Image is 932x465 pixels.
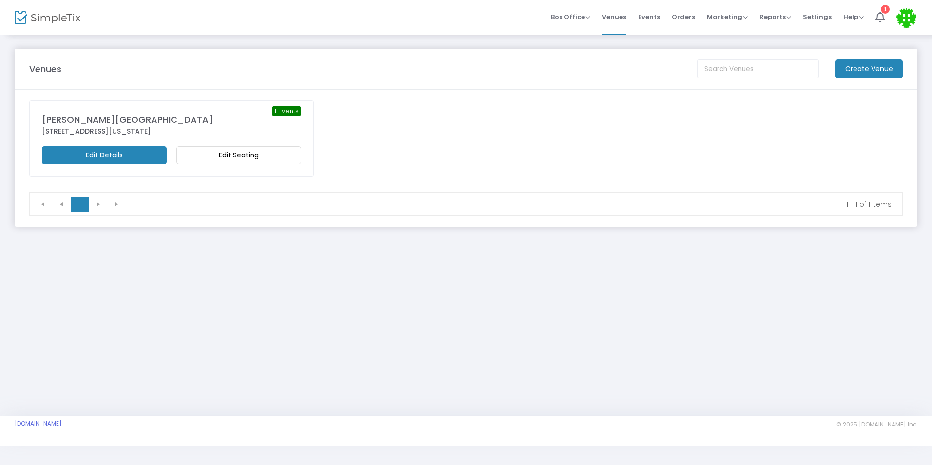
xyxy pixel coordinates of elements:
[551,12,590,21] span: Box Office
[697,59,819,78] input: Search Venues
[638,4,660,29] span: Events
[15,420,62,427] a: [DOMAIN_NAME]
[759,12,791,21] span: Reports
[836,421,917,428] span: © 2025 [DOMAIN_NAME] Inc.
[672,4,695,29] span: Orders
[843,12,864,21] span: Help
[30,192,902,193] div: Data table
[42,126,301,136] div: [STREET_ADDRESS][US_STATE]
[272,106,301,116] span: 1 Events
[42,113,301,126] div: [PERSON_NAME][GEOGRAPHIC_DATA]
[71,197,89,212] span: Page 1
[29,62,61,76] m-panel-title: Venues
[881,5,890,14] div: 1
[707,12,748,21] span: Marketing
[176,146,301,164] m-button: Edit Seating
[133,199,892,209] kendo-pager-info: 1 - 1 of 1 items
[803,4,832,29] span: Settings
[835,59,903,78] m-button: Create Venue
[602,4,626,29] span: Venues
[42,146,167,164] m-button: Edit Details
